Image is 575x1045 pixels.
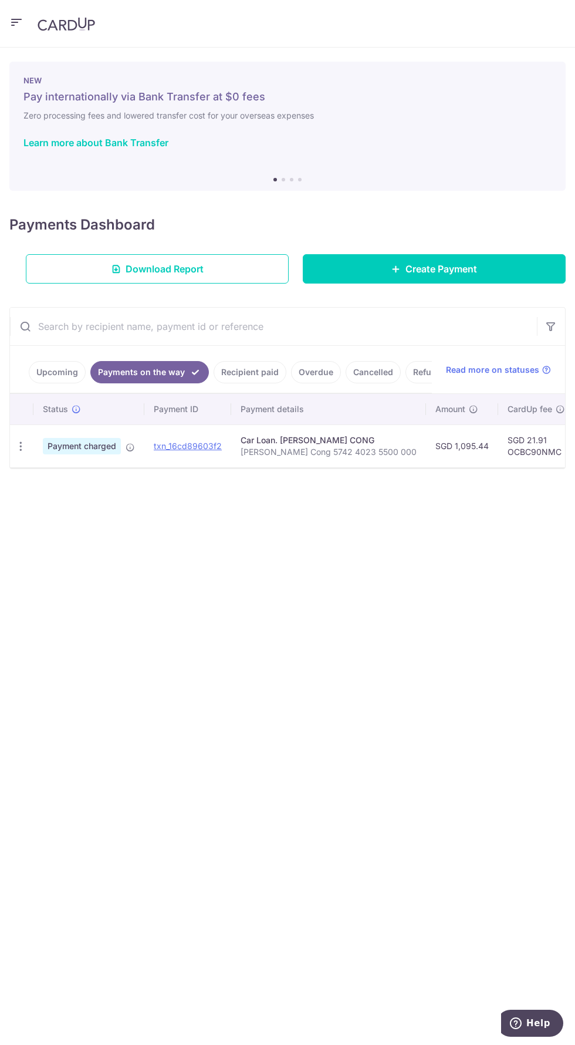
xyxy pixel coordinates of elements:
p: [PERSON_NAME] Cong 5742 4023 5500 000 [241,446,417,458]
a: Download Report [26,254,289,284]
a: Cancelled [346,361,401,383]
a: Upcoming [29,361,86,383]
a: txn_16cd89603f2 [154,441,222,451]
a: Payments on the way [90,361,209,383]
a: Overdue [291,361,341,383]
input: Search by recipient name, payment id or reference [10,308,537,345]
iframe: Opens a widget where you can find more information [501,1010,563,1039]
span: Download Report [126,262,204,276]
td: SGD 1,095.44 [426,424,498,467]
a: Read more on statuses [446,364,551,376]
h5: Pay internationally via Bank Transfer at $0 fees [23,90,552,104]
a: Refunds [405,361,454,383]
span: CardUp fee [508,403,552,415]
div: Car Loan. [PERSON_NAME] CONG [241,434,417,446]
span: Payment charged [43,438,121,454]
th: Payment details [231,394,426,424]
a: Recipient paid [214,361,286,383]
h6: Zero processing fees and lowered transfer cost for your overseas expenses [23,109,552,123]
span: Read more on statuses [446,364,539,376]
span: Status [43,403,68,415]
td: SGD 21.91 OCBC90NMC [498,424,574,467]
th: Payment ID [144,394,231,424]
img: CardUp [38,17,95,31]
a: Learn more about Bank Transfer [23,137,168,149]
span: Amount [435,403,465,415]
span: Create Payment [405,262,477,276]
h4: Payments Dashboard [9,214,155,235]
a: Create Payment [303,254,566,284]
p: NEW [23,76,552,85]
